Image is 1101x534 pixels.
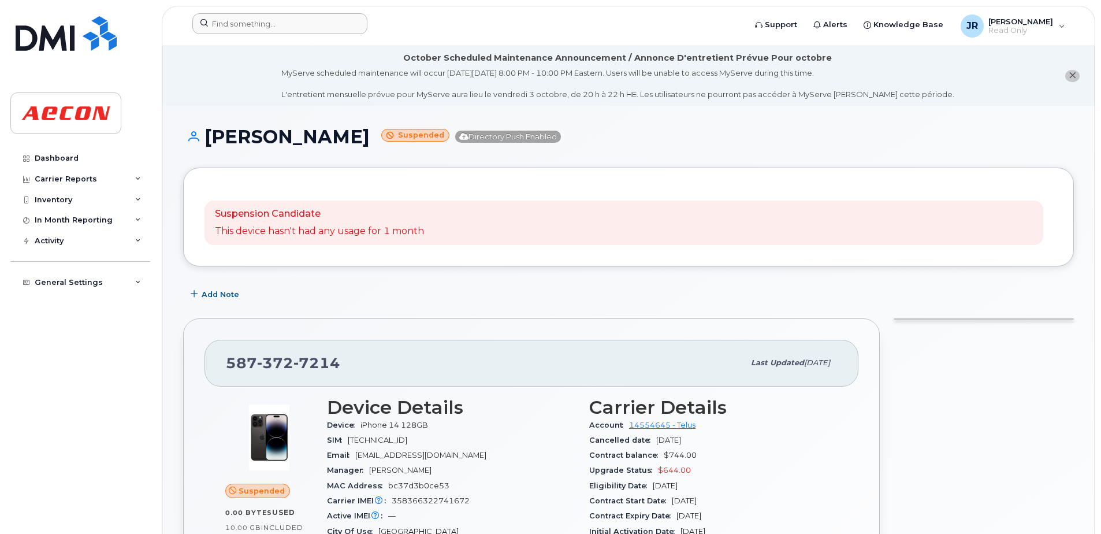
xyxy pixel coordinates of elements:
span: — [388,511,396,520]
span: MAC Address [327,481,388,490]
span: Email [327,451,355,459]
span: Contract Start Date [589,496,672,505]
span: Contract Expiry Date [589,511,676,520]
span: Cancelled date [589,436,656,444]
span: SIM [327,436,348,444]
span: Contract balance [589,451,664,459]
span: used [272,508,295,517]
span: Device [327,421,360,429]
span: Directory Push Enabled [455,131,561,143]
span: 7214 [293,354,340,372]
span: 10.00 GB [225,524,261,532]
span: [TECHNICAL_ID] [348,436,407,444]
span: 358366322741672 [392,496,470,505]
button: Add Note [183,284,249,305]
span: Add Note [202,289,239,300]
h3: Carrier Details [589,397,838,418]
span: [DATE] [676,511,701,520]
p: This device hasn't had any usage for 1 month [215,225,424,238]
span: [PERSON_NAME] [369,466,432,474]
img: image20231002-3703462-njx0qo.jpeg [235,403,304,472]
span: $644.00 [658,466,691,474]
span: Upgrade Status [589,466,658,474]
span: Last updated [751,358,804,367]
span: 0.00 Bytes [225,509,272,517]
p: Suspension Candidate [215,207,424,221]
span: [DATE] [804,358,830,367]
span: [DATE] [656,436,681,444]
span: bc37d3b0ce53 [388,481,449,490]
span: [DATE] [672,496,697,505]
span: Eligibility Date [589,481,653,490]
span: Active IMEI [327,511,388,520]
span: Account [589,421,629,429]
span: iPhone 14 128GB [360,421,428,429]
span: 587 [226,354,340,372]
span: $744.00 [664,451,697,459]
h1: [PERSON_NAME] [183,127,1074,147]
button: close notification [1065,70,1080,82]
span: [EMAIL_ADDRESS][DOMAIN_NAME] [355,451,486,459]
span: Carrier IMEI [327,496,392,505]
h3: Device Details [327,397,575,418]
small: Suspended [381,129,449,142]
div: October Scheduled Maintenance Announcement / Annonce D'entretient Prévue Pour octobre [403,52,832,64]
span: Manager [327,466,369,474]
div: MyServe scheduled maintenance will occur [DATE][DATE] 8:00 PM - 10:00 PM Eastern. Users will be u... [281,68,954,100]
span: Suspended [239,485,285,496]
a: 14554645 - Telus [629,421,695,429]
span: [DATE] [653,481,678,490]
span: 372 [257,354,293,372]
